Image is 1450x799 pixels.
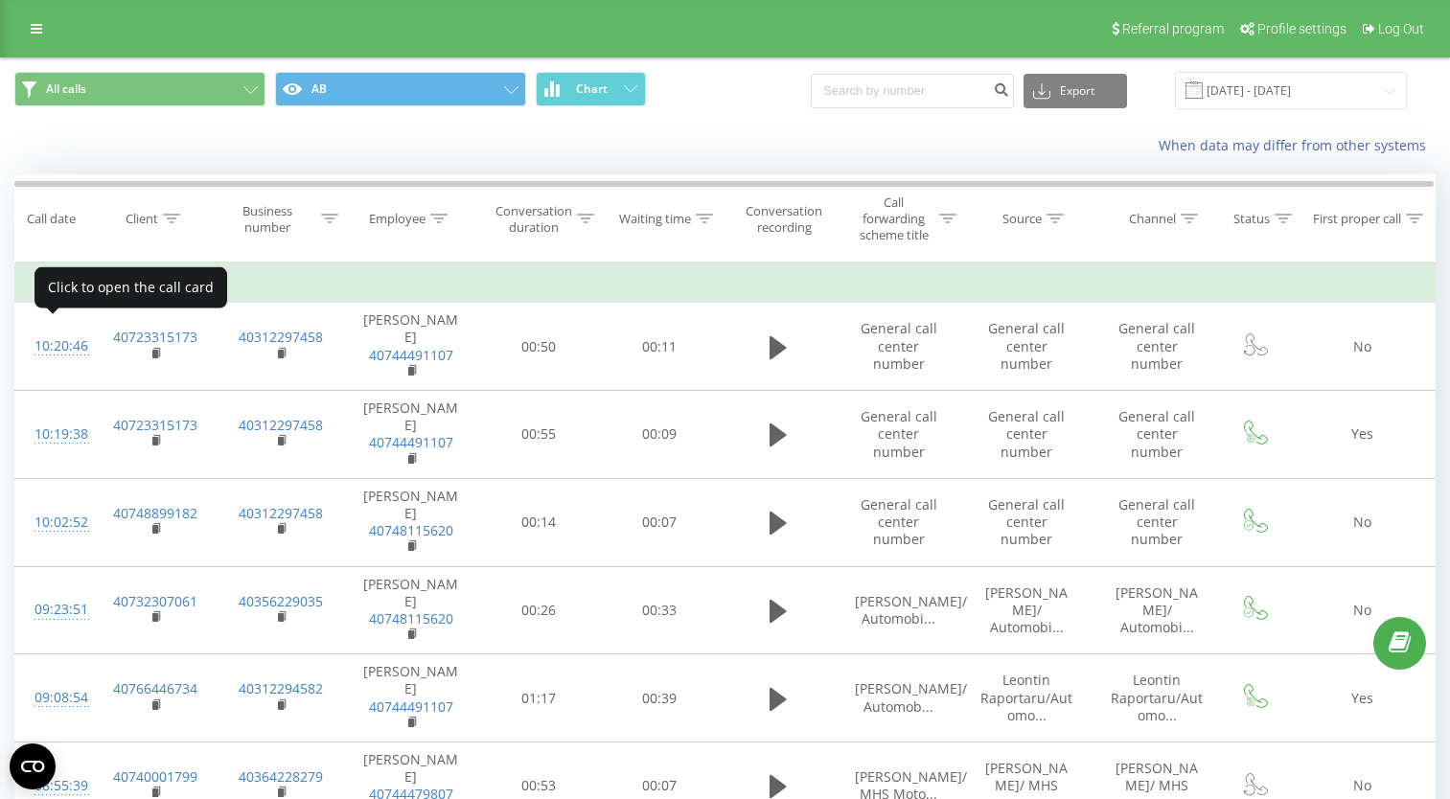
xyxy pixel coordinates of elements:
span: All calls [46,81,86,97]
div: Call date [27,211,76,227]
td: Yes [1290,654,1435,742]
div: Conversation recording [737,203,831,236]
input: Search by number [811,74,1014,108]
td: General call center number [961,478,1092,566]
a: When data may differ from other systems [1159,136,1436,154]
td: General call center number [836,303,961,391]
button: Chart [536,72,646,106]
div: Source [1002,211,1042,227]
span: Leontin Raportaru/Automo... [980,671,1072,723]
a: 40356229035 [239,592,323,610]
a: 40723315173 [113,416,197,434]
a: 40732307061 [113,592,197,610]
a: 40312294582 [239,679,323,697]
a: 40312297458 [239,416,323,434]
td: 01:17 [478,654,599,742]
div: 10:02:52 [35,504,73,541]
button: Export [1024,74,1127,108]
td: [PERSON_NAME] [343,566,478,654]
td: [PERSON_NAME] [343,654,478,742]
a: 40748115620 [369,609,453,628]
td: [PERSON_NAME] [343,391,478,479]
td: Yes [1290,391,1435,479]
div: Conversation duration [495,203,572,236]
div: Waiting time [619,211,691,227]
td: 00:11 [599,303,720,391]
a: 40744491107 [369,433,453,451]
td: General call center number [961,303,1092,391]
td: 00:50 [478,303,599,391]
a: 40766446734 [113,679,197,697]
td: General call center number [836,478,961,566]
td: General call center number [961,391,1092,479]
a: 40312297458 [239,504,323,522]
div: Click to open the call card [35,266,227,308]
iframe: Intercom live chat [1385,691,1431,737]
td: 00:07 [599,478,720,566]
a: 40748115620 [369,521,453,539]
span: [PERSON_NAME]/ Automobi... [985,583,1068,636]
div: Employee [369,211,426,227]
a: 40312297458 [239,328,323,346]
td: 00:55 [478,391,599,479]
a: 40364228279 [239,767,323,786]
td: No [1290,478,1435,566]
td: General call center number [1092,303,1222,391]
span: Chart [576,82,608,96]
div: Call forwarding scheme title [853,194,934,243]
span: Log Out [1378,21,1424,36]
td: 00:09 [599,391,720,479]
div: 09:23:51 [35,591,73,628]
a: 40740001799 [113,767,197,786]
div: 10:19:38 [35,416,73,453]
span: Leontin Raportaru/Automo... [1111,671,1203,723]
div: 10:20:46 [35,328,73,365]
a: 40723315173 [113,328,197,346]
span: [PERSON_NAME]/ Automobi... [855,592,967,628]
div: First proper call [1313,211,1401,227]
a: 40748899182 [113,504,197,522]
a: 40744491107 [369,346,453,364]
td: [PERSON_NAME] [343,478,478,566]
button: All calls [14,72,265,106]
td: General call center number [1092,478,1222,566]
td: 00:33 [599,566,720,654]
td: [DATE] [15,264,1436,303]
td: No [1290,566,1435,654]
span: [PERSON_NAME]/ Automob... [855,679,967,715]
div: Business number [218,203,316,236]
div: 09:08:54 [35,679,73,717]
div: Channel [1129,211,1176,227]
td: 00:14 [478,478,599,566]
div: Status [1233,211,1270,227]
a: 40744491107 [369,697,453,716]
span: Profile settings [1257,21,1346,36]
span: [PERSON_NAME]/ Automobi... [1116,583,1198,636]
td: General call center number [836,391,961,479]
div: Client [126,211,158,227]
td: 00:39 [599,654,720,742]
td: General call center number [1092,391,1222,479]
td: [PERSON_NAME] [343,303,478,391]
span: Referral program [1122,21,1224,36]
button: AB [275,72,526,106]
button: Open CMP widget [10,743,56,789]
td: 00:26 [478,566,599,654]
td: No [1290,303,1435,391]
